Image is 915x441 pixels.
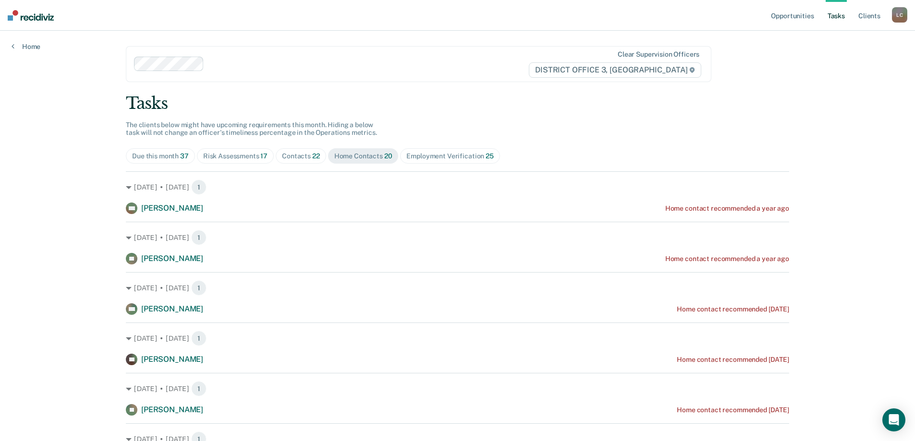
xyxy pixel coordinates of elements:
[618,50,699,59] div: Clear supervision officers
[126,121,377,137] span: The clients below might have upcoming requirements this month. Hiding a below task will not chang...
[191,280,207,296] span: 1
[12,42,40,51] a: Home
[141,405,203,414] span: [PERSON_NAME]
[191,230,207,245] span: 1
[126,230,789,245] div: [DATE] • [DATE] 1
[191,381,207,396] span: 1
[282,152,320,160] div: Contacts
[141,355,203,364] span: [PERSON_NAME]
[141,203,203,213] span: [PERSON_NAME]
[384,152,392,160] span: 20
[126,280,789,296] div: [DATE] • [DATE] 1
[126,179,789,195] div: [DATE] • [DATE] 1
[191,331,207,346] span: 1
[260,152,268,160] span: 17
[126,331,789,346] div: [DATE] • [DATE] 1
[126,94,789,113] div: Tasks
[882,408,905,431] div: Open Intercom Messenger
[406,152,493,160] div: Employment Verification
[141,304,203,313] span: [PERSON_NAME]
[529,62,701,78] span: DISTRICT OFFICE 3, [GEOGRAPHIC_DATA]
[486,152,494,160] span: 25
[8,10,54,21] img: Recidiviz
[677,406,789,414] div: Home contact recommended [DATE]
[312,152,320,160] span: 22
[677,305,789,313] div: Home contact recommended [DATE]
[132,152,189,160] div: Due this month
[126,381,789,396] div: [DATE] • [DATE] 1
[334,152,392,160] div: Home Contacts
[141,254,203,263] span: [PERSON_NAME]
[677,356,789,364] div: Home contact recommended [DATE]
[892,7,907,23] div: L C
[665,204,789,213] div: Home contact recommended a year ago
[665,255,789,263] div: Home contact recommended a year ago
[180,152,189,160] span: 37
[191,179,207,195] span: 1
[892,7,907,23] button: LC
[203,152,268,160] div: Risk Assessments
